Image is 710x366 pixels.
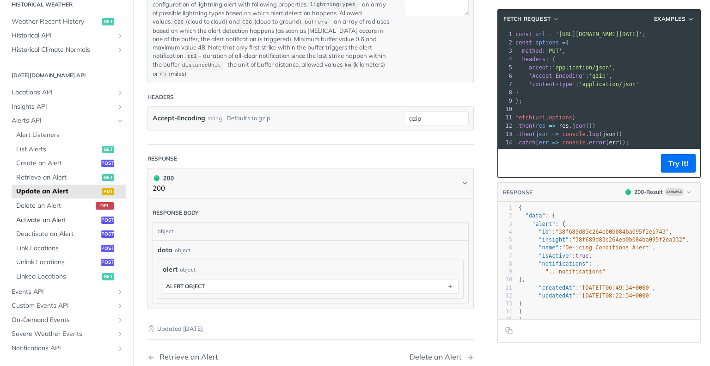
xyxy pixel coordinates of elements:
[116,32,124,39] button: Show subpages for Historical API
[147,155,177,163] div: Response
[12,156,126,170] a: Create an Alertpost
[515,73,612,79] span: : ,
[562,244,652,251] span: "De-icing Conditions Alert"
[498,30,514,38] div: 1
[12,143,126,156] a: List Alertsget
[461,180,469,187] svg: Chevron
[515,131,622,137] span: . ( . ( ))
[498,276,512,284] div: 10
[589,73,609,79] span: 'gzip'
[498,63,514,72] div: 5
[529,64,549,71] span: accept
[7,313,126,327] a: On-Demand EventsShow subpages for On-Demand Events
[147,199,474,309] div: 200 200200
[519,253,592,259] span: : ,
[539,292,575,299] span: "updatedAt"
[226,112,270,125] div: Defaults to gzip
[519,205,522,211] span: {
[147,93,174,101] div: Headers
[12,213,126,227] a: Activate an Alertpost
[552,139,559,146] span: =>
[515,89,519,96] span: }
[16,272,100,281] span: Linked Locations
[166,283,205,290] div: alert object
[7,114,126,128] a: Alerts APIHide subpages for Alerts API
[515,48,566,54] span: : ,
[498,252,512,260] div: 7
[7,29,126,43] a: Historical APIShow subpages for Historical API
[621,187,696,197] button: 200200-ResultExample
[101,230,114,238] span: post
[519,285,655,291] span: : ,
[562,139,586,146] span: console
[519,292,652,299] span: :
[515,139,629,146] span: . ( . ( ));
[102,188,114,195] span: put
[182,62,221,68] span: distanceUnit
[498,97,514,105] div: 9
[498,204,512,212] div: 1
[519,261,599,267] span: : [
[525,212,545,219] span: "data"
[12,88,114,97] span: Locations API
[7,327,126,341] a: Severe Weather EventsShow subpages for Severe Weather Events
[498,260,512,268] div: 8
[498,105,514,113] div: 10
[556,229,669,235] span: "38f689d83c264eb0b084ba095f2ea743"
[102,273,114,280] span: get
[549,123,555,129] span: =>
[498,292,512,300] div: 12
[535,31,545,37] span: url
[519,316,522,323] span: }
[153,173,469,194] button: 200 200200
[7,341,126,355] a: Notifications APIShow subpages for Notifications API
[519,221,565,227] span: : {
[158,245,172,255] span: data
[515,98,522,104] span: };
[12,329,114,339] span: Severe Weather Events
[160,71,167,78] span: mi
[609,139,619,146] span: err
[498,300,512,308] div: 13
[552,64,612,71] span: 'application/json'
[344,62,351,68] span: km
[16,173,100,182] span: Retrieve an Alert
[116,103,124,111] button: Show subpages for Insights API
[498,284,512,292] div: 11
[410,353,474,361] a: Next Page: Delete an Alert
[16,159,99,168] span: Create an Alert
[12,17,100,26] span: Weather Recent History
[12,31,114,40] span: Historical API
[102,18,114,25] span: get
[12,255,126,269] a: Unlink Locationspost
[519,139,535,146] span: catch
[556,31,643,37] span: '[URL][DOMAIN_NAME][DATE]'
[651,14,698,24] button: Examples
[529,73,586,79] span: 'Accept-Encoding'
[562,39,565,46] span: =
[12,102,114,112] span: Insights API
[12,301,114,310] span: Custom Events API
[410,353,466,361] div: Delete an Alert
[7,43,126,57] a: Historical Climate NormalsShow subpages for Historical Climate Normals
[7,299,126,313] a: Custom Events APIShow subpages for Custom Events API
[12,116,114,125] span: Alerts API
[552,131,559,137] span: =>
[545,48,562,54] span: 'PUT'
[174,19,184,25] span: C2C
[535,123,545,129] span: res
[572,236,686,243] span: "38f689d83c264eb0b084ba095f2ea332"
[101,160,114,167] span: post
[116,46,124,54] button: Show subpages for Historical Climate Normals
[535,131,549,137] span: json
[154,175,159,181] span: 200
[535,39,559,46] span: options
[7,15,126,29] a: Weather Recent Historyget
[208,112,222,125] div: string
[502,188,533,197] button: RESPONSE
[529,81,575,87] span: 'content-type'
[519,300,522,307] span: }
[16,216,99,225] span: Activate an Alert
[12,287,114,297] span: Events API
[522,48,542,54] span: method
